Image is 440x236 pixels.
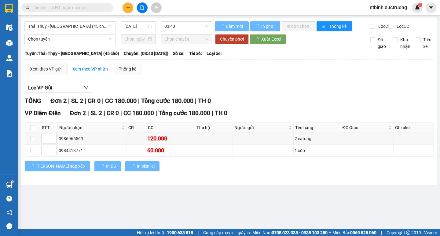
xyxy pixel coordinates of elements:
span: message [6,223,12,229]
span: Cung cấp máy in - giấy in: [203,229,251,236]
span: | [198,229,199,236]
span: Làm mới [226,23,244,30]
strong: 0708 023 035 - 0935 103 250 [272,230,328,235]
span: Lọc CR [376,23,392,30]
th: Thu hộ [195,123,233,133]
span: | [68,97,70,104]
span: Chọn tuyến [28,34,112,44]
button: caret-down [426,2,436,13]
img: warehouse-icon [6,24,13,31]
span: copyright [406,231,410,235]
th: Ghi chú [394,123,433,133]
span: loading [130,164,137,168]
span: | [138,97,140,104]
div: 60.000 [147,146,194,155]
span: [PERSON_NAME] sắp xếp [36,163,85,169]
img: warehouse-icon [6,40,13,46]
span: aim [154,5,158,10]
th: Tên hàng [294,123,341,133]
span: CC 180.000 [123,110,154,117]
span: file-add [140,5,144,10]
button: Chuyển phơi [215,34,249,44]
img: solution-icon [6,70,13,77]
span: CR 0 [88,97,101,104]
input: Tìm tên, số ĐT hoặc mã đơn [34,4,106,11]
img: warehouse-icon [6,55,13,61]
button: In biên lai [125,161,159,171]
span: Tổng cước 180.000 [141,97,193,104]
span: | [85,97,86,104]
th: STT [40,123,58,133]
img: logo-vxr [5,4,13,13]
span: Trên xe [421,36,434,50]
sup: 1 [12,181,13,183]
span: In biên lai [137,163,155,169]
span: Loại xe: [207,50,222,57]
span: Xuất Excel [261,36,281,42]
sup: 1 [418,3,422,7]
button: Làm mới [215,21,249,31]
button: plus [123,2,133,13]
span: Chuyến: (03:40 [DATE]) [124,50,168,57]
span: loading [30,164,36,168]
input: Chọn ngày [124,36,147,42]
button: In đơn chọn [282,21,315,31]
span: Đơn 2 [50,97,67,104]
span: question-circle [6,196,12,202]
span: VP Diêm Điền [25,110,61,117]
span: Đơn 2 [70,110,86,117]
span: loading [99,164,106,168]
span: caret-down [428,5,434,10]
span: loading [255,24,260,28]
span: Tài xế: [189,50,202,57]
span: | [156,110,157,117]
img: icon-new-feature [415,5,420,10]
div: Xem theo VP nhận [72,66,108,72]
img: warehouse-icon [6,182,13,188]
span: bar-chart [321,24,327,29]
button: bar-chartThống kê [317,21,352,31]
span: loading [220,24,225,28]
button: file-add [137,2,148,13]
div: 120.000 [147,134,194,143]
span: In phơi [261,23,275,30]
input: 12/10/2025 [124,23,147,30]
span: SL 2 [90,110,102,117]
div: 0986965569 [59,135,126,142]
button: Xuất Excel [250,34,286,44]
b: Tuyến: Thái Thụy - [GEOGRAPHIC_DATA] (45 chỗ) [25,51,119,56]
span: | [212,110,213,117]
div: 1 xốp [295,147,340,154]
span: | [102,97,104,104]
span: TỔNG [25,97,41,104]
span: In DS [106,163,116,169]
strong: 0369 525 060 [350,230,376,235]
span: Người gửi [234,124,287,131]
span: Thái Thụy - Hà Nội (45 chỗ) [28,22,112,31]
th: CC [146,123,195,133]
span: SL 2 [71,97,83,104]
span: Kho nhận [398,36,413,50]
button: [PERSON_NAME] sắp xếp [25,161,90,171]
span: Lọc VP Gửi [28,84,52,92]
span: Số xe: [173,50,185,57]
span: ĐC Giao [343,124,387,131]
span: | [381,229,382,236]
span: Tổng cước 180.000 [159,110,210,117]
span: Người nhận [59,124,120,131]
div: Xem theo VP gửi [30,66,61,72]
span: CC 180.000 [105,97,137,104]
span: notification [6,209,12,215]
span: Miền Nam [252,229,328,236]
th: CR [127,123,146,133]
span: TH 0 [198,97,211,104]
button: aim [151,2,162,13]
span: | [195,97,196,104]
span: ntbinh.ductruong [365,4,412,11]
strong: 1900 633 818 [167,230,193,235]
span: | [120,110,122,117]
span: loading [255,37,261,41]
button: Lọc VP Gửi [25,83,92,93]
div: 2 catong [295,135,340,142]
span: plus [126,5,130,10]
